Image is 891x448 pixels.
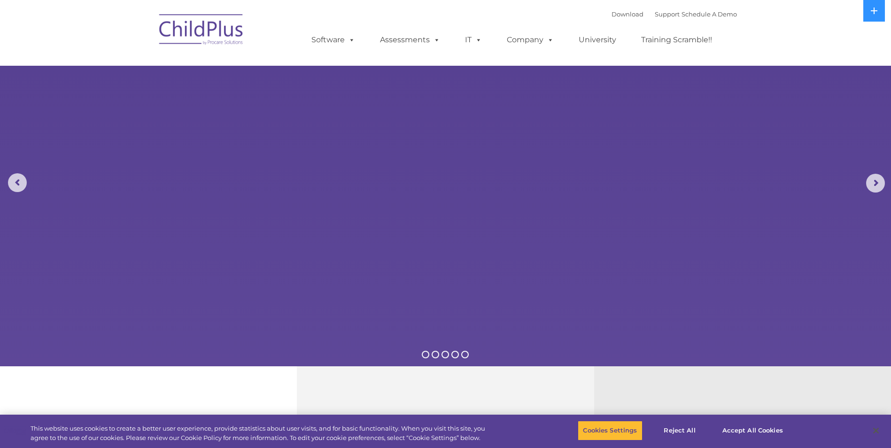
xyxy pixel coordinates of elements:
a: Download [612,10,643,18]
a: Support [655,10,680,18]
div: This website uses cookies to create a better user experience, provide statistics about user visit... [31,424,490,442]
a: Assessments [371,31,449,49]
a: Company [497,31,563,49]
button: Accept All Cookies [717,421,788,440]
a: University [569,31,626,49]
img: ChildPlus by Procare Solutions [155,8,248,54]
a: Training Scramble!! [632,31,721,49]
button: Cookies Settings [578,421,642,440]
a: IT [456,31,491,49]
button: Close [866,420,886,441]
button: Reject All [651,421,709,440]
a: Schedule A Demo [682,10,737,18]
font: | [612,10,737,18]
a: Software [302,31,364,49]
